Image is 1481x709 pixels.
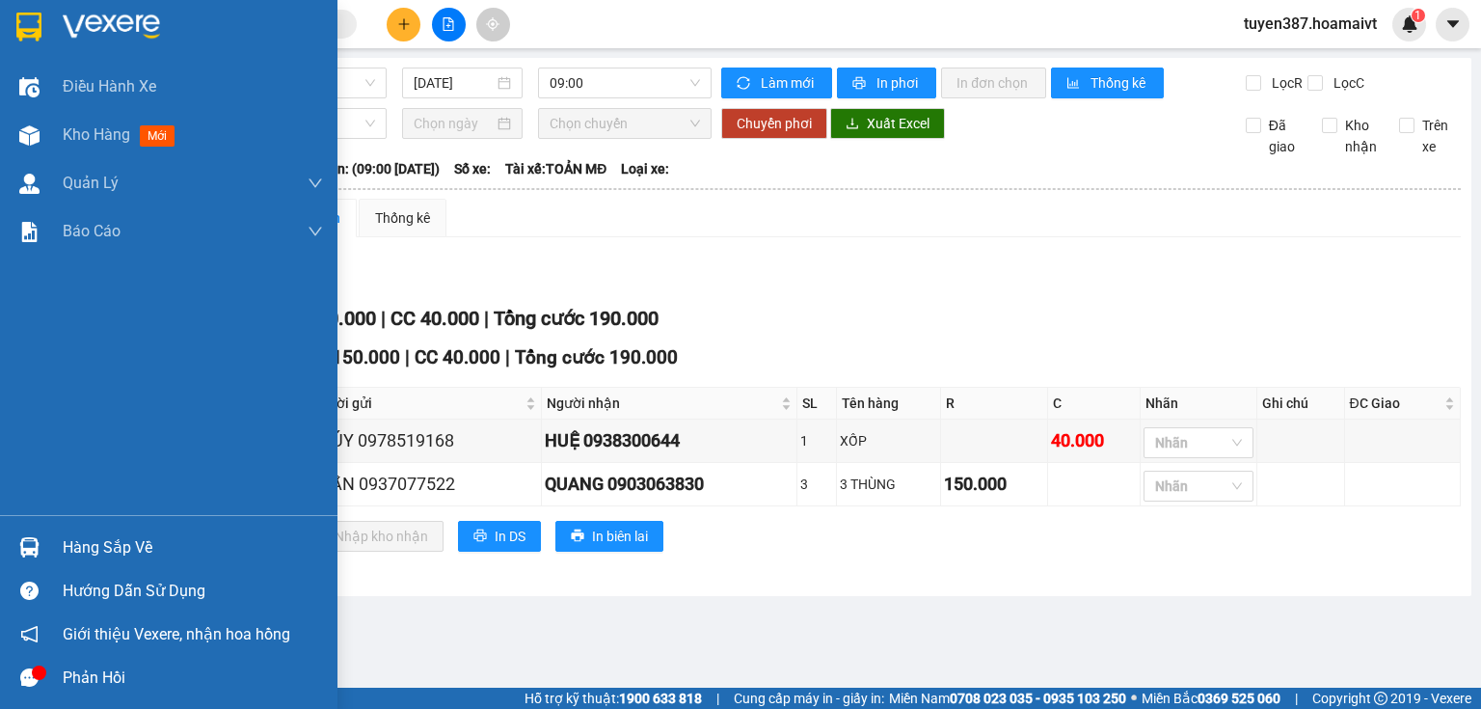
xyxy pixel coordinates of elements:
span: CC 40.000 [415,346,500,368]
input: 15/10/2025 [414,72,493,94]
span: Xuất Excel [867,113,929,134]
span: Số xe: [454,158,491,179]
th: R [941,388,1048,420]
span: copyright [1374,692,1387,705]
div: QUANG 0903063830 [545,471,794,498]
span: Kho nhận [1337,115,1385,157]
span: bar-chart [1066,76,1083,92]
th: Tên hàng [837,388,941,420]
span: Tổng cước 190.000 [515,346,678,368]
span: Miền Bắc [1142,688,1280,709]
div: XỐP [840,430,937,451]
span: CC 40.000 [390,307,479,330]
button: downloadNhập kho nhận [298,521,444,552]
img: warehouse-icon [19,537,40,558]
span: caret-down [1444,15,1462,33]
span: notification [20,625,39,643]
img: logo-vxr [16,13,41,41]
div: 1 [800,430,834,451]
div: 150.000 [944,471,1044,498]
div: THÚY 0978519168 [309,427,538,454]
span: Lọc C [1326,72,1367,94]
th: C [1048,388,1141,420]
span: sync [737,76,753,92]
span: file-add [442,17,455,31]
img: warehouse-icon [19,174,40,194]
span: In biên lai [592,526,648,547]
span: ⚪️ [1131,695,1137,702]
span: Người nhận [547,393,777,414]
span: Hỗ trợ kỹ thuật: [525,688,702,709]
button: syncLàm mới [721,68,832,98]
span: message [20,668,39,687]
button: downloadXuất Excel [830,108,945,139]
span: down [308,224,323,239]
button: file-add [432,8,466,41]
span: 09:00 [550,68,701,97]
strong: 0369 525 060 [1198,691,1280,706]
button: In đơn chọn [941,68,1046,98]
div: Nhãn [1145,393,1252,414]
button: aim [476,8,510,41]
span: Tổng cước 190.000 [494,307,659,330]
th: Ghi chú [1257,388,1345,420]
span: Điều hành xe [63,74,156,98]
sup: 1 [1412,9,1425,22]
div: HUỆ 0938300644 [545,427,794,454]
span: | [1295,688,1298,709]
button: printerIn DS [458,521,541,552]
span: Kho hàng [63,125,130,144]
button: printerIn phơi [837,68,936,98]
span: In DS [495,526,525,547]
button: bar-chartThống kê [1051,68,1164,98]
span: printer [473,529,487,544]
div: Hàng sắp về [63,533,323,562]
strong: 0708 023 035 - 0935 103 250 [950,691,1126,706]
span: Quản Lý [63,171,119,195]
span: Cung cấp máy in - giấy in: [734,688,884,709]
span: Lọc R [1264,72,1306,94]
span: mới [140,125,175,147]
span: question-circle [20,582,39,600]
span: Đã giao [1261,115,1308,157]
div: Phản hồi [63,664,323,693]
button: caret-down [1436,8,1469,41]
span: Giới thiệu Vexere, nhận hoa hồng [63,622,290,646]
span: | [405,346,410,368]
div: 40.000 [1051,427,1137,454]
button: printerIn biên lai [555,521,663,552]
span: Báo cáo [63,219,121,243]
span: printer [571,529,584,544]
img: warehouse-icon [19,125,40,146]
span: Làm mới [761,72,817,94]
button: Chuyển phơi [721,108,827,139]
span: | [716,688,719,709]
span: CR 150.000 [304,346,400,368]
span: | [381,307,386,330]
div: Thống kê [375,207,430,229]
th: SL [797,388,838,420]
span: plus [397,17,411,31]
span: down [308,176,323,191]
span: Chọn chuyến [550,109,701,138]
span: printer [852,76,869,92]
div: 3 THÙNG [840,474,937,495]
span: Tài xế: TOẢN MĐ [505,158,606,179]
img: icon-new-feature [1401,15,1418,33]
span: | [484,307,489,330]
span: Người gửi [310,393,522,414]
span: tuyen387.hoamaivt [1228,12,1392,36]
span: Chuyến: (09:00 [DATE]) [299,158,440,179]
div: Hướng dẫn sử dụng [63,577,323,606]
input: Chọn ngày [414,113,493,134]
span: ĐC Giao [1350,393,1441,414]
span: aim [486,17,499,31]
span: Loại xe: [621,158,669,179]
img: warehouse-icon [19,77,40,97]
button: plus [387,8,420,41]
span: 1 [1414,9,1421,22]
span: In phơi [876,72,921,94]
strong: 1900 633 818 [619,691,702,706]
span: download [846,117,859,132]
span: Miền Nam [889,688,1126,709]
